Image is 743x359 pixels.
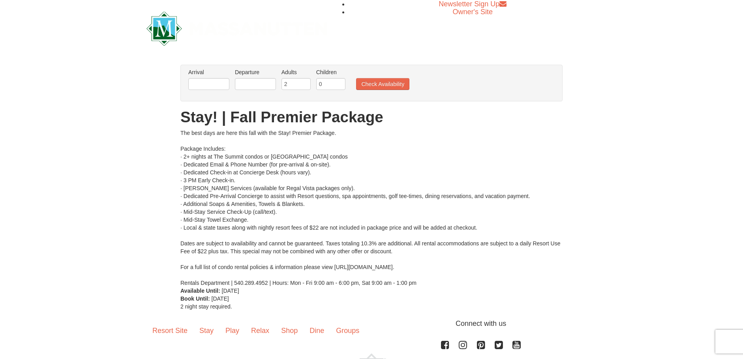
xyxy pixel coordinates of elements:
[193,318,220,343] a: Stay
[180,303,232,310] span: 2 night stay required.
[146,318,597,329] p: Connect with us
[146,318,193,343] a: Resort Site
[180,288,220,294] strong: Available Until:
[146,18,327,37] a: Massanutten Resort
[222,288,239,294] span: [DATE]
[235,68,276,76] label: Departure
[275,318,304,343] a: Shop
[188,68,229,76] label: Arrival
[281,68,311,76] label: Adults
[146,11,327,46] img: Massanutten Resort Logo
[304,318,330,343] a: Dine
[180,295,210,302] strong: Book Until:
[453,8,493,16] a: Owner's Site
[245,318,275,343] a: Relax
[316,68,345,76] label: Children
[356,78,409,90] button: Check Availability
[180,129,563,287] div: The best days are here this fall with the Stay! Premier Package. Package Includes: · 2+ nights at...
[212,295,229,302] span: [DATE]
[180,109,563,125] h1: Stay! | Fall Premier Package
[220,318,245,343] a: Play
[330,318,365,343] a: Groups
